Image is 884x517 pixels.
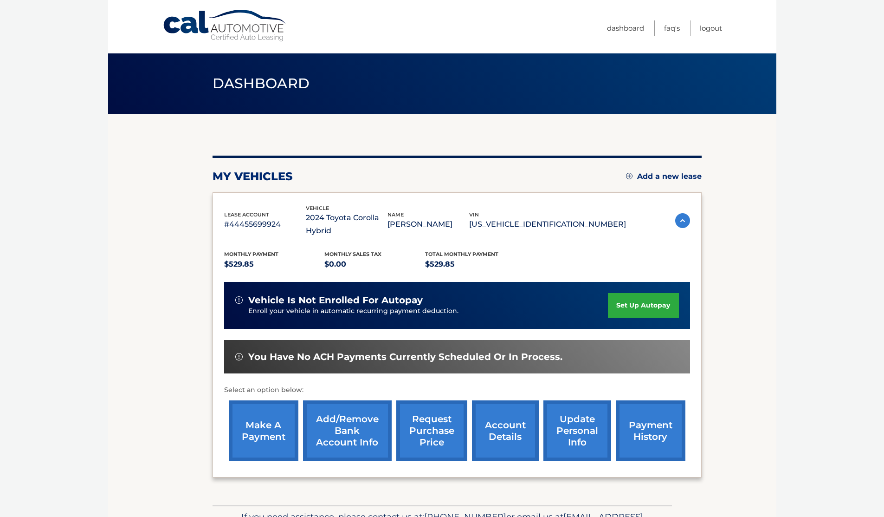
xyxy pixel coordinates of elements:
[626,173,632,179] img: add.svg
[248,306,608,316] p: Enroll your vehicle in automatic recurring payment deduction.
[396,400,467,461] a: request purchase price
[235,353,243,360] img: alert-white.svg
[224,385,690,396] p: Select an option below:
[425,258,526,271] p: $529.85
[306,211,387,237] p: 2024 Toyota Corolla Hybrid
[224,211,269,218] span: lease account
[626,172,702,181] a: Add a new lease
[472,400,539,461] a: account details
[248,294,423,306] span: vehicle is not enrolled for autopay
[229,400,298,461] a: make a payment
[235,296,243,304] img: alert-white.svg
[675,213,690,228] img: accordion-active.svg
[303,400,392,461] a: Add/Remove bank account info
[425,251,498,257] span: Total Monthly Payment
[387,218,469,231] p: [PERSON_NAME]
[387,211,404,218] span: name
[213,75,310,92] span: Dashboard
[213,170,293,183] h2: my vehicles
[306,205,329,211] span: vehicle
[162,9,288,42] a: Cal Automotive
[224,218,306,231] p: #44455699924
[224,258,325,271] p: $529.85
[543,400,611,461] a: update personal info
[324,251,381,257] span: Monthly sales Tax
[608,293,678,318] a: set up autopay
[616,400,685,461] a: payment history
[224,251,278,257] span: Monthly Payment
[469,211,479,218] span: vin
[248,351,562,363] span: You have no ACH payments currently scheduled or in process.
[324,258,425,271] p: $0.00
[469,218,626,231] p: [US_VEHICLE_IDENTIFICATION_NUMBER]
[607,20,644,36] a: Dashboard
[700,20,722,36] a: Logout
[664,20,680,36] a: FAQ's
